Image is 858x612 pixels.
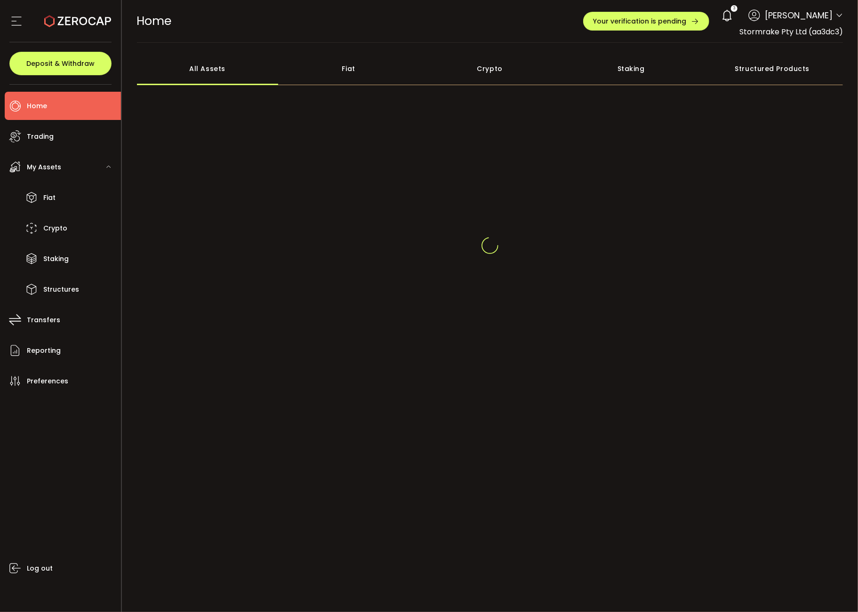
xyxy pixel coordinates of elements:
[278,52,419,85] div: Fiat
[765,9,833,22] span: [PERSON_NAME]
[27,562,53,575] span: Log out
[593,18,686,24] span: Your verification is pending
[27,374,68,388] span: Preferences
[561,52,702,85] div: Staking
[26,60,95,67] span: Deposit & Withdraw
[43,222,67,235] span: Crypto
[27,99,47,113] span: Home
[702,52,843,85] div: Structured Products
[583,12,709,31] button: Your verification is pending
[43,252,69,266] span: Staking
[43,283,79,296] span: Structures
[27,160,61,174] span: My Assets
[27,313,60,327] span: Transfers
[43,191,56,205] span: Fiat
[27,344,61,358] span: Reporting
[9,52,112,75] button: Deposit & Withdraw
[137,13,172,29] span: Home
[137,52,278,85] div: All Assets
[733,5,735,12] span: 3
[27,130,54,143] span: Trading
[419,52,561,85] div: Crypto
[739,26,843,37] span: Stormrake Pty Ltd (aa3dc3)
